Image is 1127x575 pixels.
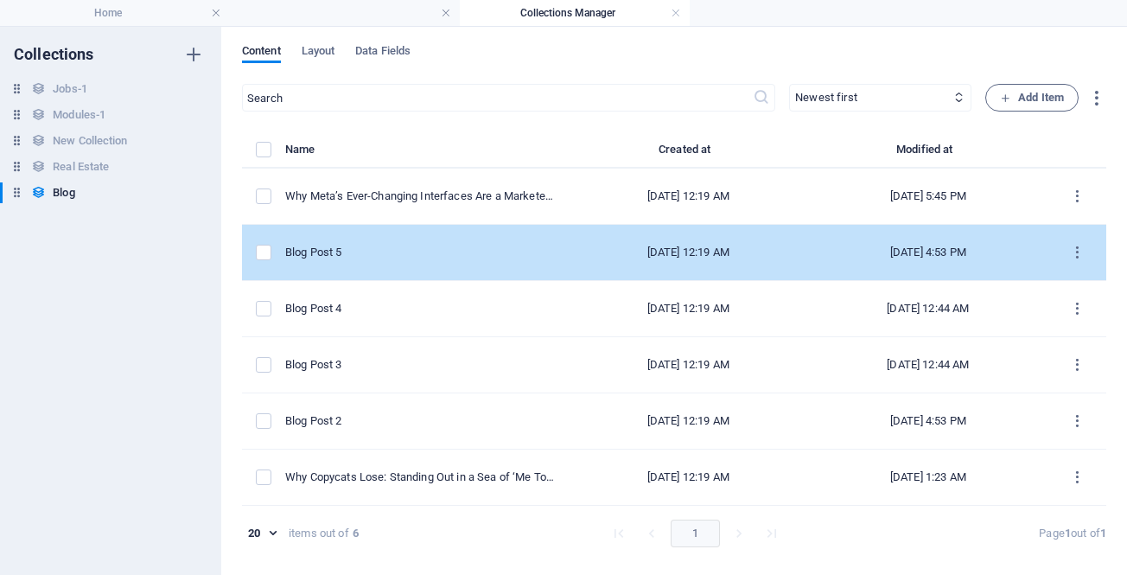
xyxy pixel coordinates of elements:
[985,84,1079,112] button: Add Item
[808,139,1048,169] th: Modified at
[1000,87,1064,108] span: Add Item
[602,520,788,547] nav: pagination navigation
[242,139,1106,506] table: items list
[285,245,555,260] div: Blog Post 5
[1065,527,1071,540] strong: 1
[583,245,795,260] div: [DATE] 12:19 AM
[569,139,809,169] th: Created at
[1039,526,1106,541] div: Page out of
[822,470,1035,485] div: [DATE] 1:23 AM
[285,301,555,316] div: Blog Post 4
[53,105,105,125] h6: Modules-1
[285,139,569,169] th: Name
[53,182,74,203] h6: Blog
[302,41,335,65] span: Layout
[285,188,555,204] div: Why Meta’s Ever-Changing Interfaces Are a Marketer’s Worst Nightmare
[822,301,1035,316] div: [DATE] 12:44 AM
[355,41,411,65] span: Data Fields
[822,357,1035,373] div: [DATE] 12:44 AM
[285,357,555,373] div: Blog Post 3
[53,79,87,99] h6: Jobs-1
[583,357,795,373] div: [DATE] 12:19 AM
[242,84,753,112] input: Search
[289,526,349,541] div: items out of
[822,245,1035,260] div: [DATE] 4:53 PM
[822,188,1035,204] div: [DATE] 5:45 PM
[353,526,359,541] strong: 6
[285,413,555,429] div: Blog Post 2
[583,301,795,316] div: [DATE] 12:19 AM
[671,520,720,547] button: page 1
[242,41,281,65] span: Content
[583,413,795,429] div: [DATE] 12:19 AM
[183,44,204,65] i: Create new collection
[1100,527,1106,540] strong: 1
[460,3,690,22] h4: Collections Manager
[53,131,127,151] h6: New Collection
[14,44,94,65] h6: Collections
[285,470,555,485] div: Why Copycats Lose: Standing Out in a Sea of ‘Me Too’ Marketing
[822,413,1035,429] div: [DATE] 4:53 PM
[53,157,109,177] h6: Real Estate
[583,188,795,204] div: [DATE] 12:19 AM
[583,470,795,485] div: [DATE] 12:19 AM
[242,526,282,541] div: 20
